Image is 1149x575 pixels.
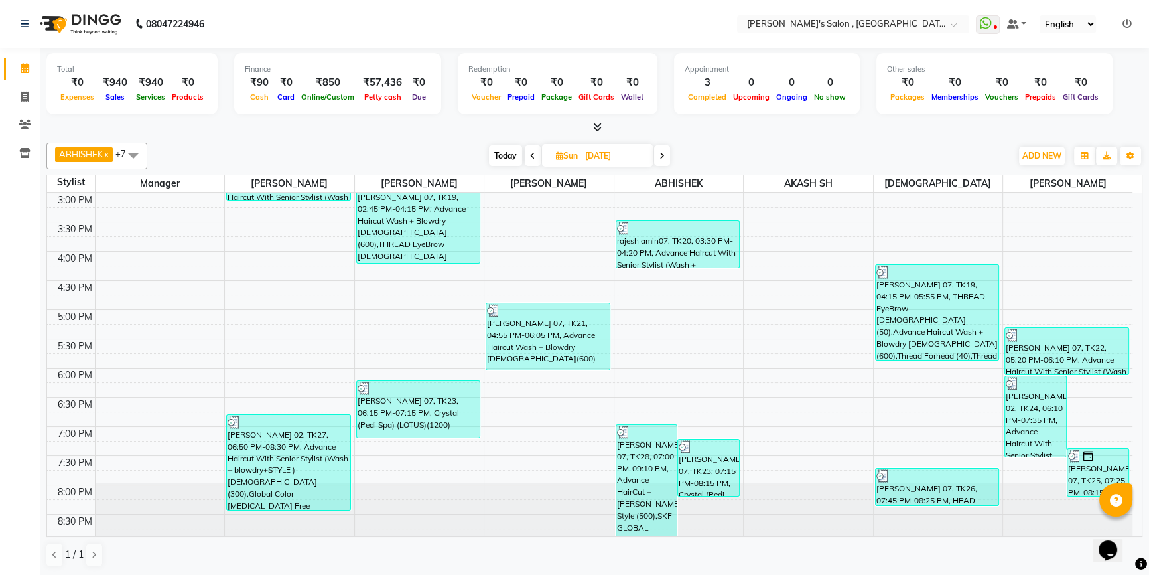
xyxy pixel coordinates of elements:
div: 8:00 PM [55,485,95,499]
div: ₹0 [887,75,928,90]
div: 3:00 PM [55,193,95,207]
div: ₹90 [245,75,274,90]
span: [PERSON_NAME] [1003,175,1132,192]
span: Upcoming [730,92,773,102]
div: [PERSON_NAME] 07, TK23, 06:15 PM-07:15 PM, Crystal (Pedi Spa) (LOTUS)(1200) [357,381,480,438]
span: Prepaids [1022,92,1059,102]
div: ₹0 [928,75,982,90]
div: ₹0 [407,75,431,90]
div: ₹850 [298,75,358,90]
span: Card [274,92,298,102]
div: 5:00 PM [55,310,95,324]
a: x [103,149,109,159]
span: Manager [96,175,225,192]
span: [PERSON_NAME] [225,175,354,192]
div: 0 [811,75,849,90]
img: logo [34,5,125,42]
div: 7:30 PM [55,456,95,470]
span: Vouchers [982,92,1022,102]
div: ₹57,436 [358,75,407,90]
span: Prepaid [504,92,538,102]
div: 4:00 PM [55,252,95,266]
span: ADD NEW [1022,151,1061,161]
div: ₹940 [133,75,169,90]
span: AKASH SH [744,175,873,192]
div: 6:30 PM [55,398,95,412]
span: Gift Cards [1059,92,1102,102]
div: [PERSON_NAME] 07, TK26, 07:45 PM-08:25 PM, HEAD MASSAGE [DEMOGRAPHIC_DATA] AROMA OIL (500),THREAD... [876,469,999,505]
span: Services [133,92,169,102]
div: [PERSON_NAME] 07, TK22, 05:20 PM-06:10 PM, Advance Haircut With Senior Stylist (Wash + blowdry+ST... [1005,328,1128,374]
div: [PERSON_NAME] 07, TK19, 02:45 PM-04:15 PM, Advance Haircut Wash + Blowdry [DEMOGRAPHIC_DATA](600)... [357,177,480,263]
div: 8:30 PM [55,515,95,529]
div: [PERSON_NAME] 02, TK24, 06:10 PM-07:35 PM, Advance Haircut With Senior Stylist (Wash + blowdry+ST... [1005,376,1066,457]
div: Stylist [47,175,95,189]
div: 5:30 PM [55,339,95,353]
div: ₹0 [1022,75,1059,90]
span: Sales [102,92,128,102]
div: Finance [245,64,431,75]
b: 08047224946 [146,5,204,42]
span: Completed [685,92,730,102]
div: ₹940 [98,75,133,90]
div: 6:00 PM [55,369,95,382]
div: [PERSON_NAME] 07, TK21, 04:55 PM-06:05 PM, Advance Haircut Wash + Blowdry [DEMOGRAPHIC_DATA](600) [486,303,610,370]
div: ₹0 [982,75,1022,90]
iframe: chat widget [1093,522,1136,562]
span: [PERSON_NAME] [484,175,614,192]
div: Total [57,64,207,75]
span: ABHISHEK [614,175,744,192]
div: ₹0 [504,75,538,90]
div: ₹0 [57,75,98,90]
div: Redemption [468,64,647,75]
span: No show [811,92,849,102]
div: ₹0 [618,75,647,90]
span: Cash [247,92,272,102]
span: Wallet [618,92,647,102]
span: Due [409,92,429,102]
span: Petty cash [361,92,405,102]
span: Online/Custom [298,92,358,102]
span: [DEMOGRAPHIC_DATA] [874,175,1003,192]
span: Memberships [928,92,982,102]
div: [PERSON_NAME] 02, TK27, 06:50 PM-08:30 PM, Advance Haircut With Senior Stylist (Wash + blowdry+ST... [227,415,350,510]
div: Other sales [887,64,1102,75]
div: ₹0 [274,75,298,90]
div: ₹0 [169,75,207,90]
span: Expenses [57,92,98,102]
span: ABHISHEK [59,149,103,159]
span: Products [169,92,207,102]
div: 7:00 PM [55,427,95,441]
span: [PERSON_NAME] [355,175,484,192]
div: [PERSON_NAME] 07, TK19, 04:15 PM-05:55 PM, THREAD EyeBrow [DEMOGRAPHIC_DATA] (50),Advance Haircut... [876,265,999,360]
div: [PERSON_NAME] 07, TK25, 07:25 PM-08:15 PM, CLEAN SHAVE (150),Classic HairCut (wash +style )(250) [1067,449,1128,496]
span: 1 / 1 [65,548,84,562]
div: ₹0 [1059,75,1102,90]
span: Package [538,92,575,102]
div: Appointment [685,64,849,75]
div: 3 [685,75,730,90]
div: [PERSON_NAME] 07, TK23, 07:15 PM-08:15 PM, Crystal (Pedi Spa) (LOTUS)(1200) [678,440,739,496]
span: Packages [887,92,928,102]
span: Gift Cards [575,92,618,102]
div: rajesh amin07, TK20, 03:30 PM-04:20 PM, Advance Haircut With Senior Stylist (Wash + blowdry+STYLE... [616,221,740,268]
div: ₹0 [575,75,618,90]
div: ₹0 [468,75,504,90]
span: Ongoing [773,92,811,102]
span: Voucher [468,92,504,102]
div: 3:30 PM [55,222,95,236]
div: 4:30 PM [55,281,95,295]
div: ₹0 [538,75,575,90]
button: ADD NEW [1019,147,1065,165]
div: 0 [730,75,773,90]
div: [PERSON_NAME] 07, TK28, 07:00 PM-09:10 PM, Advance HairCut +[PERSON_NAME] Style (500),SKF GLOBAL ... [616,425,677,540]
input: 2025-08-31 [581,146,647,166]
span: Today [489,145,522,166]
span: Sun [553,151,581,161]
div: 0 [773,75,811,90]
span: +7 [115,148,136,159]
